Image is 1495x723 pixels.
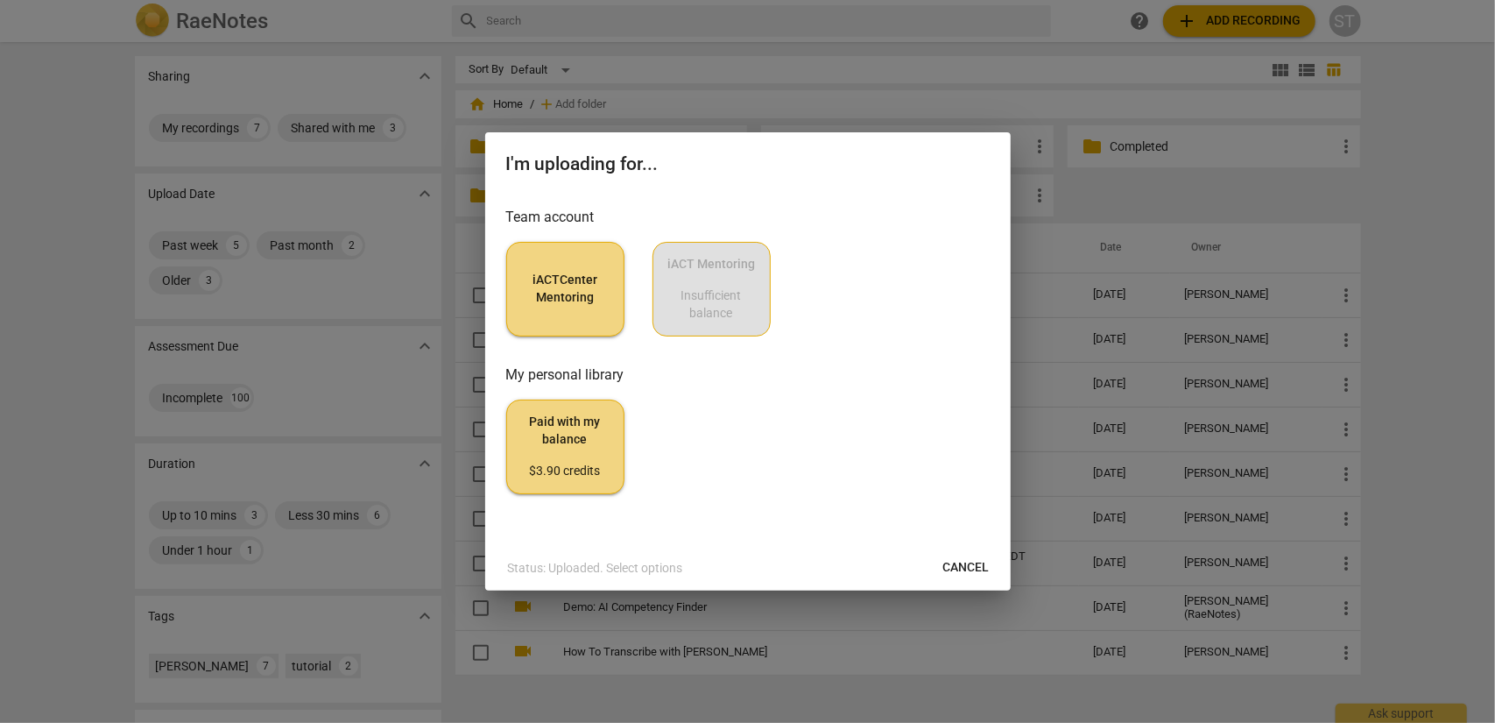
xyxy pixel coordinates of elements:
button: Cancel [929,552,1004,584]
span: iACTCenter Mentoring [521,272,610,306]
span: Cancel [943,559,990,577]
button: iACTCenter Mentoring [506,242,624,337]
h2: I'm uploading for... [506,153,990,175]
div: $3.90 credits [521,463,610,480]
h3: Team account [506,207,990,228]
p: Status: Uploaded. Select options [508,559,683,578]
span: Paid with my balance [521,414,610,479]
button: Paid with my balance$3.90 credits [506,400,624,494]
h3: My personal library [506,365,990,386]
